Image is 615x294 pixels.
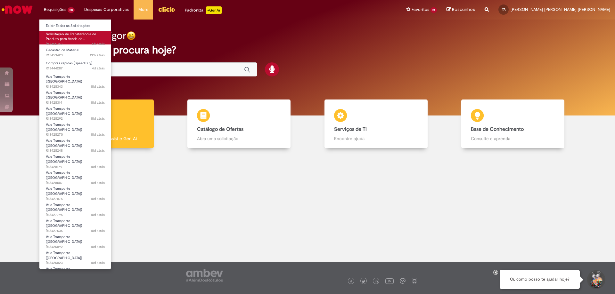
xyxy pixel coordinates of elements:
time: 19/08/2025 11:45:31 [91,164,105,169]
a: Aberto R13453423 : Cadastro de Material [39,47,111,59]
a: Aberto R13428292 : Vale Transporte (VT) [39,105,111,119]
a: Aberto R13428179 : Vale Transporte (VT) [39,153,111,167]
span: R13425823 [46,260,105,266]
a: Aberto R13428007 : Vale Transporte (VT) [39,169,111,183]
span: R13428292 [46,116,105,121]
span: 10d atrás [91,132,105,137]
a: Base de Conhecimento Consulte e aprenda [445,99,582,148]
span: 21 [430,7,437,13]
span: Despesas Corporativas [84,6,129,13]
span: Favoritos [412,6,429,13]
a: Exibir Todas as Solicitações [39,22,111,29]
span: Vale Transporte ([GEOGRAPHIC_DATA]) [46,106,82,116]
img: logo_footer_ambev_rotulo_gray.png [186,269,223,282]
a: Aberto R13425892 : Vale Transporte (VT) [39,234,111,247]
span: 5h atrás [92,42,105,46]
img: logo_footer_twitter.png [362,280,365,283]
span: Rascunhos [452,6,475,12]
a: Aberto R13427795 : Vale Transporte (VT) [39,202,111,215]
span: Vale Transporte ([GEOGRAPHIC_DATA]) [46,234,82,244]
span: Vale Transporte ([GEOGRAPHIC_DATA]) [46,170,82,180]
span: Cadastro de Material [46,48,79,52]
a: Aberto R13455769 : Solicitação de Transferência de Produto para Venda de Funcionário [39,31,111,44]
div: Padroniza [185,6,222,14]
span: 10d atrás [91,260,105,265]
span: Vale Transporte ([GEOGRAPHIC_DATA]) [46,154,82,164]
span: 10d atrás [91,228,105,233]
p: Abra uma solicitação [197,135,281,142]
span: YA [502,7,505,12]
span: R13428248 [46,148,105,153]
span: R13453423 [46,53,105,58]
span: Solicitação de Transferência de Produto para Venda de… [46,32,96,42]
span: R13427795 [46,212,105,218]
span: Requisições [44,6,66,13]
time: 27/08/2025 16:07:17 [90,53,105,58]
span: Vale Transporte ([GEOGRAPHIC_DATA]) [46,266,82,276]
span: 10d atrás [91,100,105,105]
time: 18/08/2025 16:26:13 [91,260,105,265]
img: logo_footer_facebook.png [349,280,353,283]
time: 19/08/2025 12:01:59 [91,132,105,137]
span: Vale Transporte ([GEOGRAPHIC_DATA]) [46,219,82,228]
b: Catálogo de Ofertas [197,126,243,132]
time: 18/08/2025 16:43:17 [91,244,105,249]
span: 10d atrás [91,212,105,217]
span: R13427536 [46,228,105,234]
img: logo_footer_naosei.png [412,278,417,284]
span: Vale Transporte ([GEOGRAPHIC_DATA]) [46,203,82,212]
span: 10d atrás [91,244,105,249]
span: Vale Transporte ([GEOGRAPHIC_DATA]) [46,74,82,84]
time: 19/08/2025 10:20:56 [91,228,105,233]
img: ServiceNow [1,3,34,16]
img: logo_footer_linkedin.png [375,280,378,283]
span: 10d atrás [91,84,105,89]
a: Aberto R13428270 : Vale Transporte (VT) [39,121,111,135]
span: 22h atrás [90,53,105,58]
time: 19/08/2025 10:59:49 [91,196,105,201]
span: Compras rápidas (Speed Buy) [46,61,92,66]
a: Tirar dúvidas Tirar dúvidas com Lupi Assist e Gen Ai [34,99,171,148]
a: Aberto R13425744 : Vale Transporte (VT) [39,266,111,279]
span: Vale Transporte ([GEOGRAPHIC_DATA]) [46,90,82,100]
p: +GenAi [206,6,222,14]
span: R13428343 [46,84,105,89]
span: Vale Transporte ([GEOGRAPHIC_DATA]) [46,122,82,132]
span: R13428007 [46,180,105,186]
span: R13455769 [46,42,105,47]
time: 19/08/2025 11:15:06 [91,180,105,185]
span: Vale Transporte ([GEOGRAPHIC_DATA]) [46,186,82,196]
time: 28/08/2025 08:35:28 [92,42,105,46]
span: Vale Transporte ([GEOGRAPHIC_DATA]) [46,138,82,148]
time: 19/08/2025 12:20:06 [91,84,105,89]
a: Aberto R13425823 : Vale Transporte (VT) [39,250,111,263]
span: 10d atrás [91,148,105,153]
a: Serviços de TI Encontre ajuda [307,99,445,148]
a: Aberto R13428314 : Vale Transporte (VT) [39,89,111,103]
a: Aberto R13444287 : Compras rápidas (Speed Buy) [39,60,111,72]
b: Base de Conhecimento [471,126,524,132]
span: 10d atrás [91,180,105,185]
h2: O que você procura hoje? [55,44,560,56]
span: R13425892 [46,244,105,250]
img: click_logo_yellow_360x200.png [158,4,175,14]
span: 10d atrás [91,116,105,121]
span: More [138,6,148,13]
ul: Requisições [39,19,111,269]
button: Iniciar Conversa de Suporte [586,270,605,289]
a: Rascunhos [447,7,475,13]
span: [PERSON_NAME] [PERSON_NAME] [PERSON_NAME] [511,7,610,12]
span: 4d atrás [92,66,105,71]
p: Encontre ajuda [334,135,418,142]
span: 10d atrás [91,196,105,201]
time: 25/08/2025 13:36:24 [92,66,105,71]
a: Catálogo de Ofertas Abra uma solicitação [171,99,308,148]
span: R13428179 [46,164,105,170]
img: logo_footer_youtube.png [385,277,394,285]
span: R13427875 [46,196,105,202]
b: Serviços de TI [334,126,367,132]
p: Consulte e aprenda [471,135,555,142]
span: R13444287 [46,66,105,71]
span: 10d atrás [91,164,105,169]
img: logo_footer_workplace.png [400,278,406,284]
